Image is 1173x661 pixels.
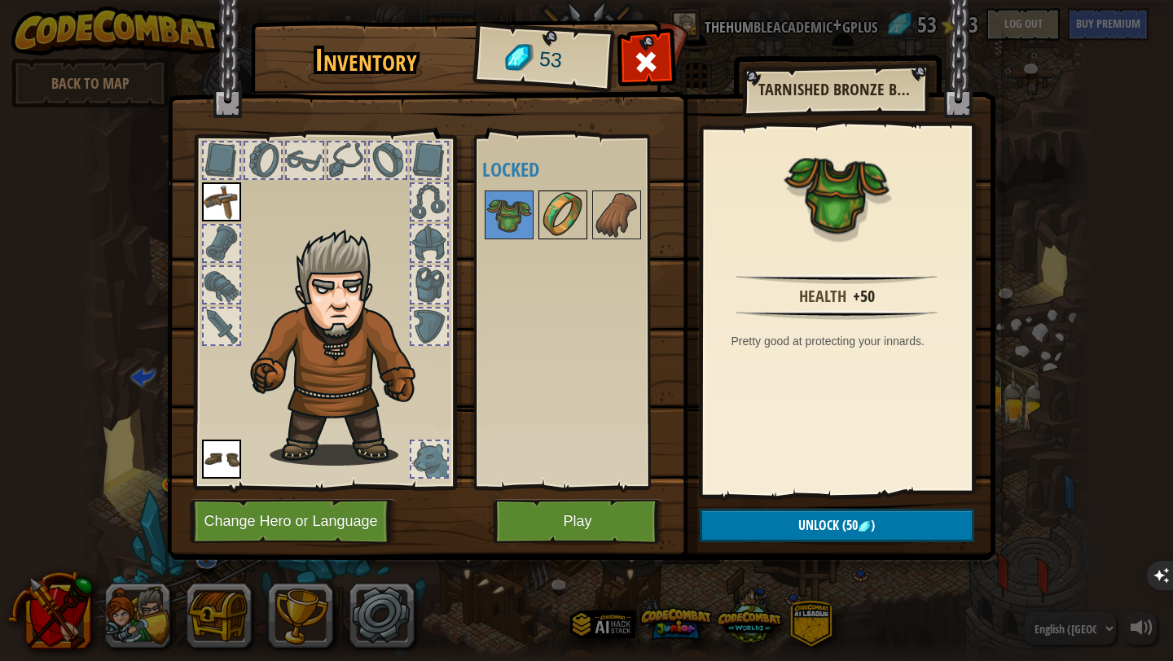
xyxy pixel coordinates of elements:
[243,229,442,466] img: hair_m2.png
[482,159,674,180] h4: Locked
[540,192,586,238] img: portrait.png
[736,310,937,320] img: hr.png
[190,499,397,544] button: Change Hero or Language
[262,43,470,77] h1: Inventory
[871,516,875,534] span: )
[736,274,937,284] img: hr.png
[784,140,890,246] img: portrait.png
[839,516,858,534] span: (50
[798,516,839,534] span: Unlock
[799,285,846,309] div: Health
[486,192,532,238] img: portrait.png
[731,333,951,349] div: Pretty good at protecting your innards.
[758,81,912,98] h2: Tarnished Bronze Breastplate
[594,192,639,238] img: portrait.png
[858,520,871,533] img: gem.png
[202,182,241,221] img: portrait.png
[493,499,663,544] button: Play
[853,285,875,309] div: +50
[700,509,974,542] button: Unlock(50)
[202,440,241,479] img: portrait.png
[538,45,563,76] span: 53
